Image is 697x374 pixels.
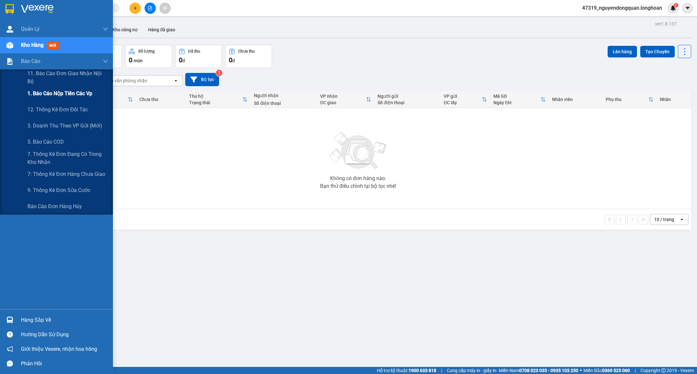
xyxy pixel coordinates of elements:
[182,58,185,63] span: đ
[163,6,167,10] span: aim
[27,202,82,210] span: Báo cáo đơn hàng hủy
[189,100,242,105] div: Trạng thái
[27,170,105,178] span: 7: Thống kê đơn hàng chưa giao
[577,4,667,12] span: 47319_nguyendongquan.longhoan
[444,94,482,99] div: VP gửi
[129,3,141,14] button: plus
[635,367,636,374] span: |
[139,97,183,102] div: Chưa thu
[675,3,677,7] span: 1
[27,106,88,114] span: 12. Thống kê đơn đối tác
[409,368,436,373] strong: 1900 633 818
[186,91,251,108] th: Toggle SortBy
[21,330,108,339] div: Hướng dẫn sử dụng
[660,97,688,102] div: Nhãn
[580,369,582,372] span: ⚪️
[378,94,437,99] div: Người gửi
[21,57,40,65] span: Báo cáo
[552,97,599,102] div: Nhân viên
[377,367,436,374] span: Hỗ trợ kỹ thuật:
[320,184,396,189] div: Bạn thử điều chỉnh lại bộ lọc nhé!
[229,56,232,64] span: 0
[519,368,578,373] strong: 0708 023 035 - 0935 103 250
[444,100,482,105] div: ĐC lấy
[606,97,648,102] div: Phụ thu
[175,45,222,68] button: Đã thu0đ
[602,368,630,373] strong: 0369 525 060
[602,91,657,108] th: Toggle SortBy
[185,73,219,86] button: Bộ lọc
[133,6,137,10] span: plus
[189,94,242,99] div: Thu hộ
[583,367,630,374] span: Miền Bắc
[654,216,674,223] div: 10 / trang
[499,367,578,374] span: Miền Nam
[655,20,677,27] div: ver 1.8.137
[27,122,102,130] span: 3. Doanh Thu theo VP Gửi (mới)
[232,58,235,63] span: đ
[21,315,108,325] div: Hàng sắp về
[238,49,255,54] div: Chưa thu
[6,58,13,65] img: solution-icon
[679,217,684,222] svg: open
[148,6,152,10] span: file-add
[317,91,374,108] th: Toggle SortBy
[493,100,540,105] div: Ngày ĐH
[447,367,497,374] span: Cung cấp máy in - giấy in:
[159,3,171,14] button: aim
[173,78,178,83] svg: open
[254,93,314,98] div: Người nhận
[330,176,386,181] div: Không có đơn hàng nào.
[640,46,675,57] button: Tạo Chuyến
[7,346,13,352] span: notification
[254,101,314,106] div: Số điện thoại
[493,94,540,99] div: Mã GD
[682,3,693,14] button: caret-down
[320,100,366,105] div: ĐC giao
[125,45,172,68] button: Số lượng0món
[103,59,108,64] span: down
[6,317,13,323] img: warehouse-icon
[21,42,44,48] span: Kho hàng
[47,42,59,49] span: mới
[103,26,108,32] span: down
[107,22,143,37] button: Kho công nợ
[378,100,437,105] div: Số điện thoại
[21,25,40,33] span: Quản Lý
[138,49,155,54] div: Số lượng
[216,70,222,76] sup: 2
[129,56,132,64] span: 0
[27,89,92,97] span: 1. Báo cáo nộp tiền các vp
[6,42,13,49] img: warehouse-icon
[143,22,180,37] button: Hàng đã giao
[21,359,108,369] div: Phản hồi
[608,46,637,57] button: Lên hàng
[27,138,64,146] span: 5. Báo cáo COD
[661,368,666,373] span: copyright
[670,5,676,11] img: icon-new-feature
[326,128,390,173] img: svg+xml;base64,PHN2ZyBjbGFzcz0ibGlzdC1wbHVnX19zdmciIHhtbG5zPSJodHRwOi8vd3d3LnczLm9yZy8yMDAwL3N2Zy...
[145,3,156,14] button: file-add
[440,91,490,108] th: Toggle SortBy
[320,94,366,99] div: VP nhận
[7,360,13,367] span: message
[685,5,691,11] span: caret-down
[188,49,200,54] div: Đã thu
[27,69,108,86] span: 11. Báo cáo đơn giao nhận nội bộ
[27,186,90,194] span: 9. Thống kê đơn sửa cước
[179,56,182,64] span: 0
[7,331,13,338] span: question-circle
[6,26,13,33] img: warehouse-icon
[674,3,678,7] sup: 1
[21,345,97,353] span: Giới thiệu Vexere, nhận hoa hồng
[225,45,272,68] button: Chưa thu0đ
[490,91,549,108] th: Toggle SortBy
[27,150,108,166] span: 7. Thống kê đơn đang có trong kho nhận
[103,77,147,84] div: Chọn văn phòng nhận
[134,58,143,63] span: món
[441,367,442,374] span: |
[5,4,14,14] img: logo-vxr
